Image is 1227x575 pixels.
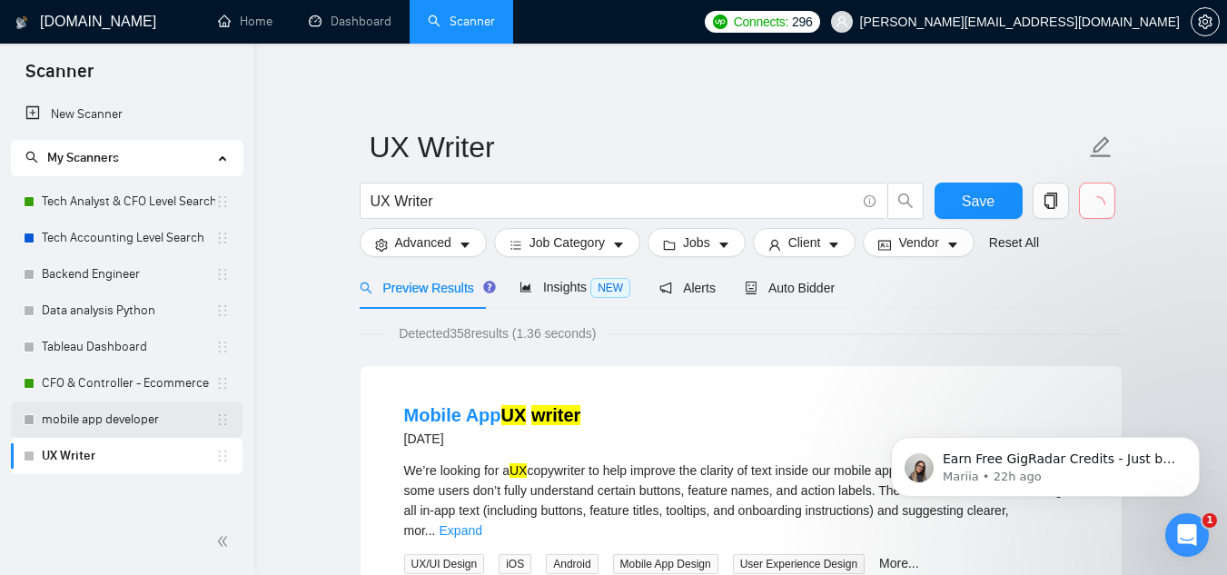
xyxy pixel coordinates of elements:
[792,12,812,32] span: 296
[1165,513,1209,557] iframe: Intercom live chat
[42,183,215,220] a: Tech Analyst & CFO Level Search
[546,554,598,574] span: Android
[481,279,498,295] div: Tooltip anchor
[863,228,974,257] button: idcardVendorcaret-down
[370,124,1085,170] input: Scanner name...
[864,195,876,207] span: info-circle
[836,15,848,28] span: user
[440,523,482,538] a: Expand
[11,402,242,438] li: mobile app developer
[360,282,372,294] span: search
[215,194,230,209] span: holder
[1202,513,1217,528] span: 1
[11,96,242,133] li: New Scanner
[42,365,215,402] a: CFO & Controller - Ecommerce
[1033,183,1069,219] button: copy
[1089,196,1105,213] span: loading
[510,238,522,252] span: bars
[519,280,630,294] span: Insights
[218,14,272,29] a: homeHome
[753,228,856,257] button: userClientcaret-down
[879,556,919,570] a: More...
[768,238,781,252] span: user
[1034,193,1068,209] span: copy
[371,190,856,213] input: Search Freelance Jobs...
[25,96,228,133] a: New Scanner
[887,183,924,219] button: search
[309,14,391,29] a: dashboardDashboard
[428,14,495,29] a: searchScanner
[425,523,436,538] span: ...
[613,554,718,574] span: Mobile App Design
[11,329,242,365] li: Tableau Dashboard
[375,238,388,252] span: setting
[11,438,242,474] li: UX Writer
[659,282,672,294] span: notification
[360,281,490,295] span: Preview Results
[878,238,891,252] span: idcard
[25,150,119,165] span: My Scanners
[590,278,630,298] span: NEW
[510,463,527,478] mark: UX
[215,231,230,245] span: holder
[888,193,923,209] span: search
[529,233,605,253] span: Job Category
[42,220,215,256] a: Tech Accounting Level Search
[215,376,230,391] span: holder
[42,329,215,365] a: Tableau Dashboard
[459,238,471,252] span: caret-down
[42,256,215,292] a: Backend Engineer
[648,228,746,257] button: folderJobscaret-down
[531,405,580,425] mark: writer
[962,190,994,213] span: Save
[404,461,1078,540] div: We’re looking for a copywriter to help improve the clarity of text inside our mobile app. During ...
[501,405,527,425] mark: UX
[864,399,1227,526] iframe: Intercom notifications message
[404,405,581,425] a: Mobile AppUX writer
[745,282,757,294] span: robot
[360,228,487,257] button: settingAdvancedcaret-down
[404,428,581,450] div: [DATE]
[946,238,959,252] span: caret-down
[42,438,215,474] a: UX Writer
[42,402,215,438] a: mobile app developer
[215,412,230,427] span: holder
[11,220,242,256] li: Tech Accounting Level Search
[717,238,730,252] span: caret-down
[659,281,716,295] span: Alerts
[11,256,242,292] li: Backend Engineer
[1089,135,1113,159] span: edit
[404,554,485,574] span: UX/UI Design
[989,233,1039,253] a: Reset All
[733,554,865,574] span: User Experience Design
[734,12,788,32] span: Connects:
[11,365,242,402] li: CFO & Controller - Ecommerce
[713,15,727,29] img: upwork-logo.png
[827,238,840,252] span: caret-down
[395,233,451,253] span: Advanced
[11,292,242,329] li: Data analysis Python
[519,281,532,293] span: area-chart
[1191,15,1220,29] a: setting
[494,228,640,257] button: barsJob Categorycaret-down
[663,238,676,252] span: folder
[47,150,119,165] span: My Scanners
[25,151,38,164] span: search
[683,233,710,253] span: Jobs
[15,8,28,37] img: logo
[216,532,234,550] span: double-left
[745,281,835,295] span: Auto Bidder
[788,233,821,253] span: Client
[215,449,230,463] span: holder
[215,340,230,354] span: holder
[11,183,242,220] li: Tech Analyst & CFO Level Search
[42,292,215,329] a: Data analysis Python
[11,58,108,96] span: Scanner
[612,238,625,252] span: caret-down
[1191,7,1220,36] button: setting
[215,267,230,282] span: holder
